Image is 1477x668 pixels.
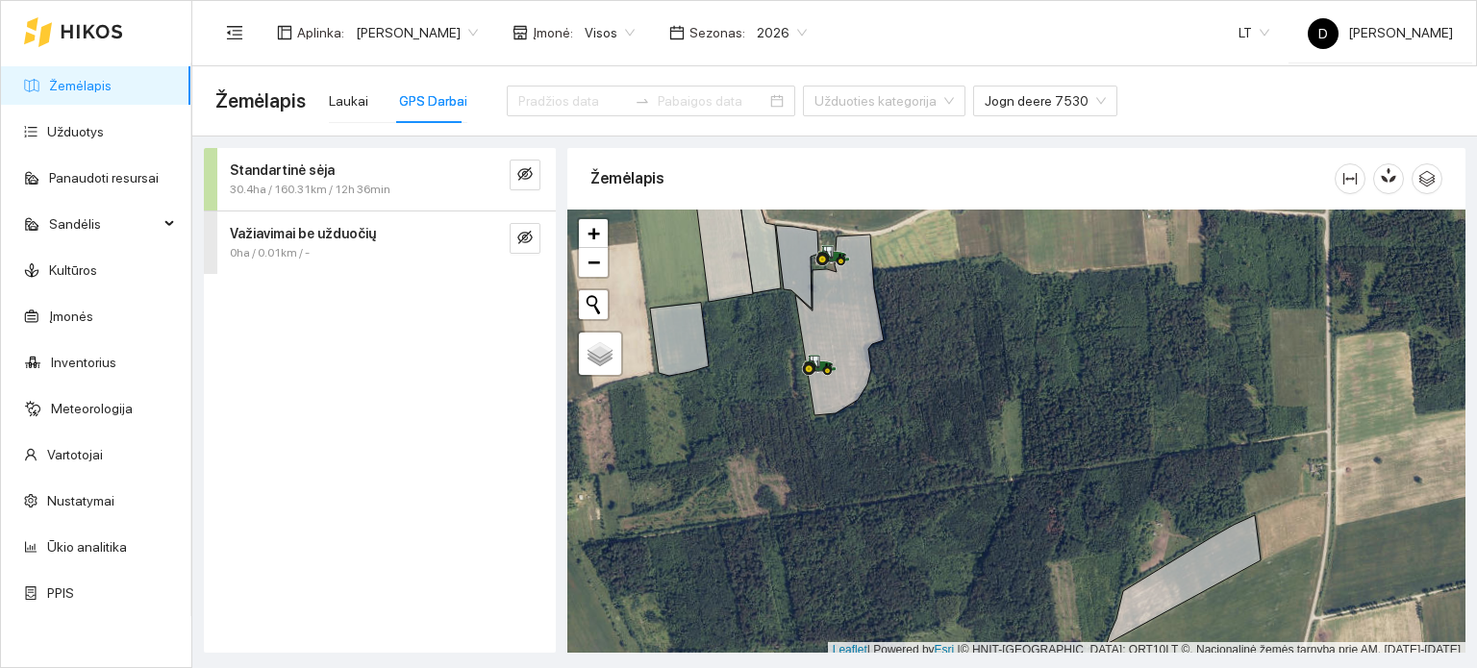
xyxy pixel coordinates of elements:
a: Kultūros [49,262,97,278]
a: Layers [579,333,621,375]
div: Važiavimai be užduočių0ha / 0.01km / -eye-invisible [204,211,556,274]
input: Pabaigos data [658,90,766,111]
span: − [588,250,600,274]
span: swap-right [635,93,650,109]
div: Laukai [329,90,368,111]
div: Žemėlapis [590,151,1335,206]
a: Zoom in [579,219,608,248]
span: to [635,93,650,109]
button: column-width [1335,163,1365,194]
a: Esri [935,643,955,656]
a: Meteorologija [51,401,133,416]
a: Ūkio analitika [47,539,127,555]
button: eye-invisible [510,223,540,254]
span: Žemėlapis [215,86,306,116]
strong: Standartinė sėja [230,162,335,178]
span: Jogn deere 7530 [985,87,1106,115]
span: 0ha / 0.01km / - [230,244,310,262]
a: Leaflet [833,643,867,656]
span: column-width [1336,171,1364,186]
span: layout [277,25,292,40]
span: 30.4ha / 160.31km / 12h 36min [230,181,390,199]
button: eye-invisible [510,160,540,190]
span: + [588,221,600,245]
a: Žemėlapis [49,78,112,93]
span: menu-fold [226,24,243,41]
button: menu-fold [215,13,254,52]
a: Zoom out [579,248,608,277]
span: Dovydas Baršauskas [356,18,478,47]
span: LT [1239,18,1269,47]
span: eye-invisible [517,166,533,185]
span: Sezonas : [689,22,745,43]
span: Aplinka : [297,22,344,43]
span: shop [513,25,528,40]
input: Pradžios data [518,90,627,111]
strong: Važiavimai be užduočių [230,226,376,241]
button: Initiate a new search [579,290,608,319]
a: Užduotys [47,124,104,139]
span: 2026 [757,18,807,47]
a: PPIS [47,585,74,601]
a: Įmonės [49,309,93,324]
span: calendar [669,25,685,40]
div: | Powered by © HNIT-[GEOGRAPHIC_DATA]; ORT10LT ©, Nacionalinė žemės tarnyba prie AM, [DATE]-[DATE] [828,642,1465,658]
a: Inventorius [51,355,116,370]
a: Nustatymai [47,493,114,508]
a: Vartotojai [47,447,103,462]
span: eye-invisible [517,230,533,248]
span: D [1318,18,1328,49]
span: Sandėlis [49,205,159,243]
span: Įmonė : [533,22,573,43]
span: Visos [585,18,635,47]
div: Standartinė sėja30.4ha / 160.31km / 12h 36mineye-invisible [204,148,556,210]
span: | [958,643,961,656]
span: [PERSON_NAME] [1308,25,1453,40]
div: GPS Darbai [399,90,467,111]
a: Panaudoti resursai [49,170,159,186]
